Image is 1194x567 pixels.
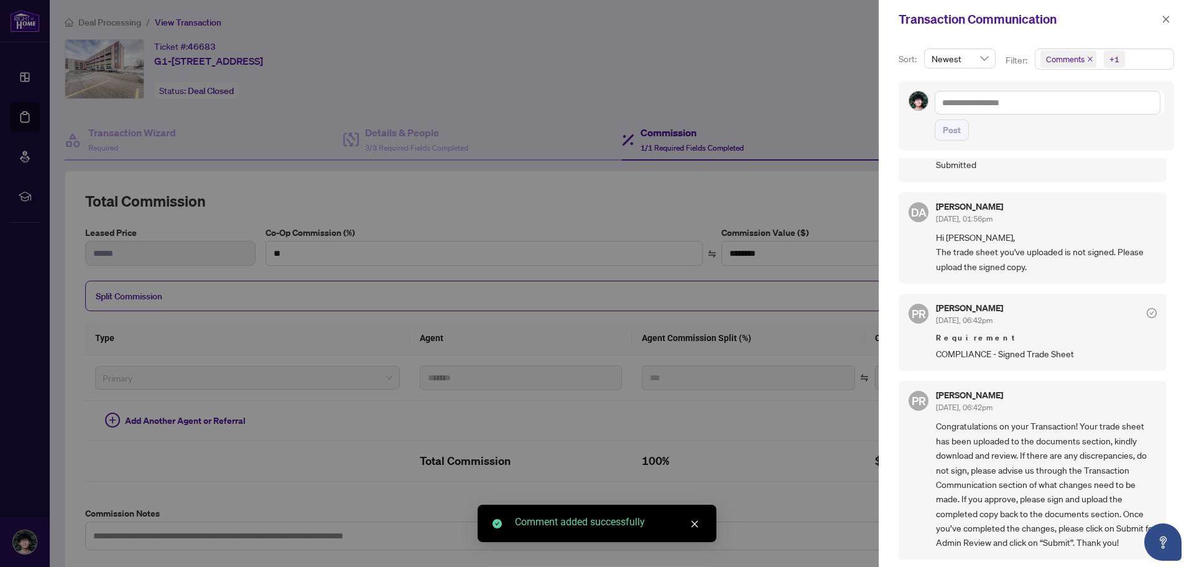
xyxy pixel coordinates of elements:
span: [DATE], 01:56pm [936,214,993,223]
span: COMPLIANCE - Signed Trade Sheet [936,347,1157,361]
button: Post [935,119,969,141]
a: Close [688,517,701,531]
div: Transaction Communication [899,10,1158,29]
span: [DATE], 06:42pm [936,403,993,412]
button: Open asap [1144,523,1182,561]
span: Comments [1040,50,1096,68]
span: close [1087,56,1093,62]
span: Hi [PERSON_NAME], The trade sheet you've uploaded is not signed. Please upload the signed copy. [936,230,1157,274]
span: [DATE], 06:42pm [936,316,993,325]
span: PR [912,392,926,410]
span: close [690,520,699,528]
h5: [PERSON_NAME] [936,304,1003,312]
h5: [PERSON_NAME] [936,391,1003,400]
span: Requirement [936,332,1157,344]
span: Newest [932,49,988,68]
h5: [PERSON_NAME] [936,202,1003,211]
span: Comments [1046,53,1085,65]
p: Filter: [1006,54,1029,67]
span: DA [911,204,927,221]
span: Submitted [936,157,1157,172]
span: check-circle [493,519,502,528]
p: Sort: [899,52,919,66]
img: Profile Icon [909,91,928,110]
span: Congratulations on your Transaction! Your trade sheet has been uploaded to the documents section,... [936,419,1157,550]
div: +1 [1109,53,1119,65]
span: PR [912,305,926,322]
div: Comment added successfully [515,515,701,530]
span: close [1162,15,1170,24]
span: check-circle [1147,308,1157,318]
